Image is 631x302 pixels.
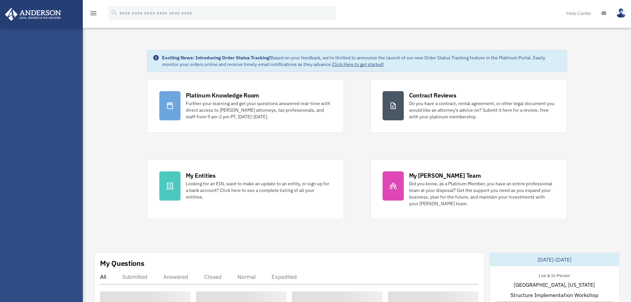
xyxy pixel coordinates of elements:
strong: Exciting News: Introducing Order Status Tracking! [162,55,271,61]
div: All [100,273,106,280]
a: menu [89,12,97,17]
div: Did you know, as a Platinum Member, you have an entire professional team at your disposal? Get th... [409,180,555,207]
a: My [PERSON_NAME] Team Did you know, as a Platinum Member, you have an entire professional team at... [370,159,567,219]
div: Further your learning and get your questions answered real-time with direct access to [PERSON_NAM... [186,100,332,120]
a: Platinum Knowledge Room Further your learning and get your questions answered real-time with dire... [147,79,344,133]
div: Answered [163,273,188,280]
div: Contract Reviews [409,91,456,99]
span: [GEOGRAPHIC_DATA], [US_STATE] [514,281,595,289]
div: Looking for an EIN, want to make an update to an entity, or sign up for a bank account? Click her... [186,180,332,200]
a: Contract Reviews Do you have a contract, rental agreement, or other legal document you would like... [370,79,567,133]
div: Closed [204,273,222,280]
i: search [111,9,118,16]
div: Based on your feedback, we're thrilled to announce the launch of our new Order Status Tracking fe... [162,54,561,68]
span: Structure Implementation Workshop [510,291,598,299]
div: My [PERSON_NAME] Team [409,171,481,180]
div: Expedited [272,273,297,280]
a: My Entities Looking for an EIN, want to make an update to an entity, or sign up for a bank accoun... [147,159,344,219]
div: Submitted [122,273,147,280]
div: Normal [237,273,256,280]
div: My Questions [100,258,144,268]
div: Live & In-Person [533,272,575,278]
img: User Pic [616,8,626,18]
i: menu [89,9,97,17]
div: My Entities [186,171,216,180]
div: Do you have a contract, rental agreement, or other legal document you would like an attorney's ad... [409,100,555,120]
div: [DATE]-[DATE] [490,253,619,266]
a: Click Here to get started! [332,61,384,67]
div: Platinum Knowledge Room [186,91,259,99]
img: Anderson Advisors Platinum Portal [3,8,63,21]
